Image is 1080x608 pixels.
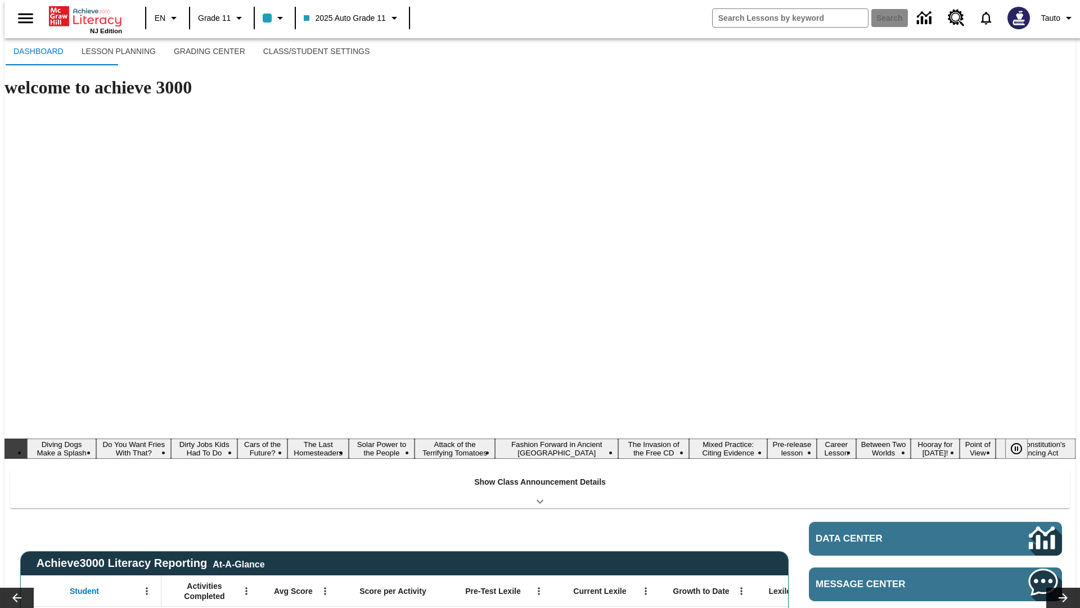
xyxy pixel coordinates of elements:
div: At-A-Glance [213,557,264,570]
button: Slide 15 Point of View [960,439,996,459]
h1: welcome to achieve 3000 [4,77,1075,98]
button: Lesson Planning [73,38,165,65]
button: Class color is light blue. Change class color [258,8,291,28]
a: Data Center [910,3,941,34]
button: Open Menu [138,583,155,600]
a: Resource Center, Will open in new tab [941,3,971,33]
span: Pre-Test Lexile [465,586,521,596]
button: Slide 1 Diving Dogs Make a Splash [27,439,96,459]
span: Grading Center [174,47,245,57]
span: Current Lexile [573,586,626,596]
button: Slide 6 Solar Power to the People [349,439,415,459]
button: Slide 2 Do You Want Fries With That? [96,439,171,459]
button: Open Menu [530,583,547,600]
span: Activities Completed [167,581,241,601]
p: Show Class Announcement Details [474,476,606,488]
button: Grade: Grade 11, Select a grade [193,8,250,28]
button: Class: 2025 Auto Grade 11, Select your class [299,8,405,28]
button: Open Menu [317,583,334,600]
span: 2025 Auto Grade 11 [304,12,385,24]
button: Open Menu [733,583,750,600]
button: Open Menu [238,583,255,600]
span: Class/Student Settings [263,47,370,57]
div: Pause [1005,439,1039,459]
span: Avg Score [274,586,313,596]
span: Achieve3000 Literacy Reporting [37,557,265,570]
button: Slide 16 The Constitution's Balancing Act [996,439,1075,459]
a: Data Center [809,522,1062,556]
button: Slide 8 Fashion Forward in Ancient Rome [495,439,618,459]
span: Lesson Planning [82,47,156,57]
button: Slide 10 Mixed Practice: Citing Evidence [689,439,767,459]
button: Slide 9 The Invasion of the Free CD [618,439,689,459]
button: Lesson carousel, Next [1046,588,1080,608]
span: Data Center [816,533,964,544]
span: Message Center [816,579,969,590]
button: Class/Student Settings [254,38,379,65]
button: Select a new avatar [1001,3,1037,33]
button: Slide 4 Cars of the Future? [237,439,288,459]
span: Grade 11 [198,12,231,24]
button: Open side menu [9,2,42,35]
button: Dashboard [4,38,73,65]
a: Notifications [971,3,1001,33]
button: Open Menu [637,583,654,600]
button: Pause [1005,439,1028,459]
button: Language: EN, Select a language [150,8,186,28]
div: SubNavbar [4,38,379,65]
button: Slide 5 The Last Homesteaders [287,439,348,459]
div: Home [49,4,122,34]
span: Lexile Score per Month [768,586,855,596]
img: Avatar [1007,7,1030,29]
span: NJ Edition [90,28,122,34]
a: Home [49,5,122,28]
div: SubNavbar [4,38,1075,65]
div: Show Class Announcement Details [10,470,1070,508]
input: search field [713,9,868,27]
button: Slide 14 Hooray for Constitution Day! [911,439,960,459]
span: Growth to Date [673,586,729,596]
button: Slide 7 Attack of the Terrifying Tomatoes [415,439,495,459]
button: Slide 12 Career Lesson [817,439,857,459]
button: Slide 3 Dirty Jobs Kids Had To Do [171,439,237,459]
span: Student [70,586,99,596]
span: EN [155,12,165,24]
button: Grading Center [165,38,254,65]
span: Dashboard [13,47,64,57]
a: Message Center [809,567,1062,601]
span: Score per Activity [359,586,426,596]
span: Tauto [1041,12,1060,24]
button: Slide 11 Pre-release lesson [767,439,816,459]
button: Profile/Settings [1037,8,1080,28]
button: Slide 13 Between Two Worlds [856,439,910,459]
